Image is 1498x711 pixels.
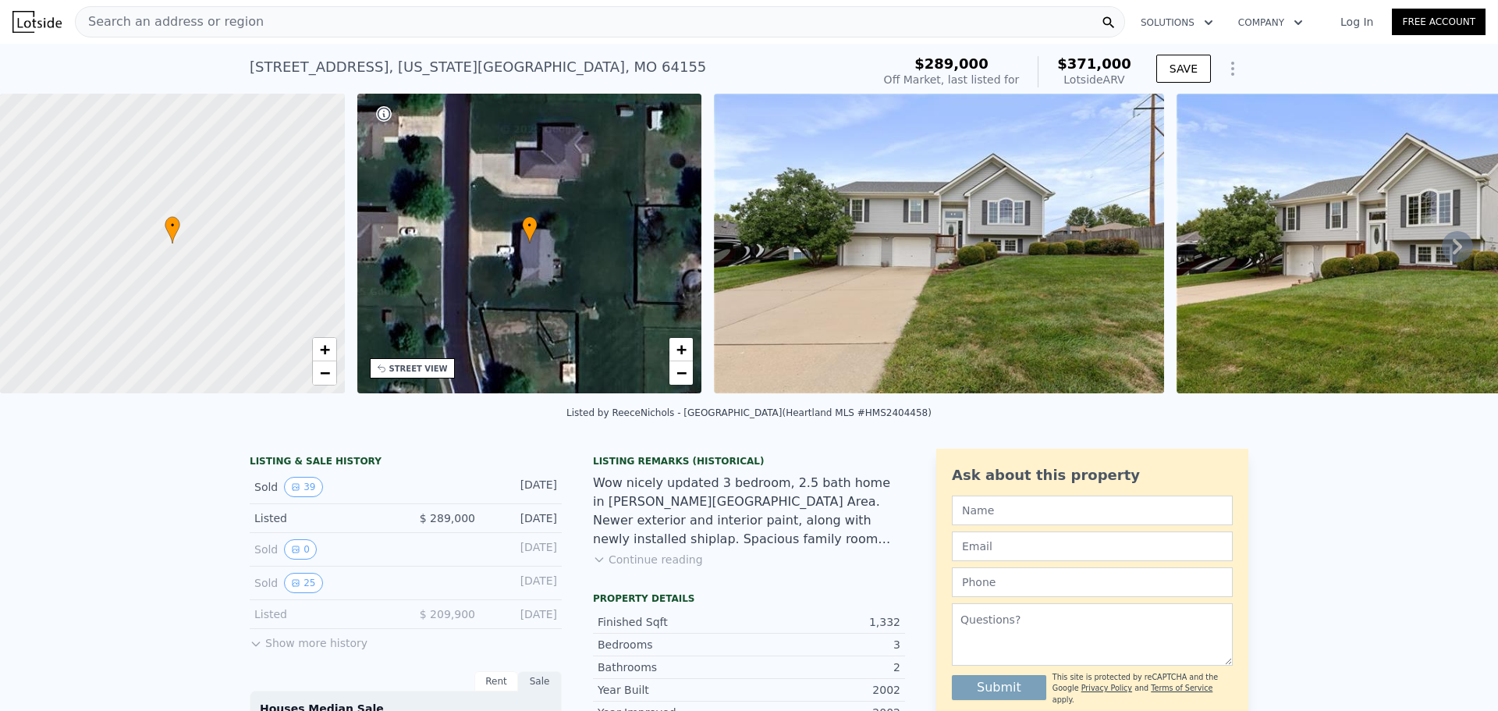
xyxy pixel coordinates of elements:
input: Email [952,531,1233,561]
div: Bathrooms [598,659,749,675]
div: Sold [254,573,393,593]
div: Sold [254,539,393,560]
a: Zoom out [669,361,693,385]
a: Zoom out [313,361,336,385]
div: [DATE] [488,539,557,560]
div: Finished Sqft [598,614,749,630]
div: 1,332 [749,614,900,630]
div: 2 [749,659,900,675]
div: [DATE] [488,510,557,526]
span: $371,000 [1057,55,1131,72]
div: 3 [749,637,900,652]
div: Bedrooms [598,637,749,652]
div: Listed [254,510,393,526]
a: Free Account [1392,9,1486,35]
div: This site is protected by reCAPTCHA and the Google and apply. [1053,672,1233,706]
div: Off Market, last listed for [884,72,1020,87]
div: Listed [254,606,393,622]
span: • [165,219,180,233]
span: − [676,363,687,382]
a: Zoom in [313,338,336,361]
span: + [319,340,329,359]
button: View historical data [284,573,322,593]
a: Privacy Policy [1081,684,1132,692]
div: [STREET_ADDRESS] , [US_STATE][GEOGRAPHIC_DATA] , MO 64155 [250,56,706,78]
div: [DATE] [488,477,557,497]
span: • [522,219,538,233]
div: Ask about this property [952,464,1233,486]
span: $289,000 [914,55,989,72]
button: Company [1226,9,1315,37]
button: Solutions [1128,9,1226,37]
div: • [165,216,180,244]
div: Property details [593,592,905,605]
a: Log In [1322,14,1392,30]
button: Submit [952,675,1046,700]
div: Listed by ReeceNichols - [GEOGRAPHIC_DATA] (Heartland MLS #HMS2404458) [566,407,932,418]
div: [DATE] [488,606,557,622]
span: $ 289,000 [420,512,475,524]
span: + [676,340,687,359]
span: − [319,363,329,382]
button: View historical data [284,477,322,497]
div: [DATE] [488,573,557,593]
a: Terms of Service [1151,684,1212,692]
input: Phone [952,567,1233,597]
button: SAVE [1156,55,1211,83]
div: Rent [474,671,518,691]
span: $ 209,900 [420,608,475,620]
button: View historical data [284,539,317,560]
img: Lotside [12,11,62,33]
div: Lotside ARV [1057,72,1131,87]
div: STREET VIEW [389,363,448,375]
img: Sale: 135138154 Parcel: 53593389 [714,94,1164,393]
button: Show Options [1217,53,1248,84]
span: Search an address or region [76,12,264,31]
input: Name [952,496,1233,525]
div: Sold [254,477,393,497]
button: Show more history [250,629,367,651]
div: 2002 [749,682,900,698]
div: Year Built [598,682,749,698]
div: • [522,216,538,244]
a: Zoom in [669,338,693,361]
div: Wow nicely updated 3 bedroom, 2.5 bath home in [PERSON_NAME][GEOGRAPHIC_DATA] Area. Newer exterio... [593,474,905,549]
div: LISTING & SALE HISTORY [250,455,562,471]
div: Sale [518,671,562,691]
div: Listing Remarks (Historical) [593,455,905,467]
button: Continue reading [593,552,703,567]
